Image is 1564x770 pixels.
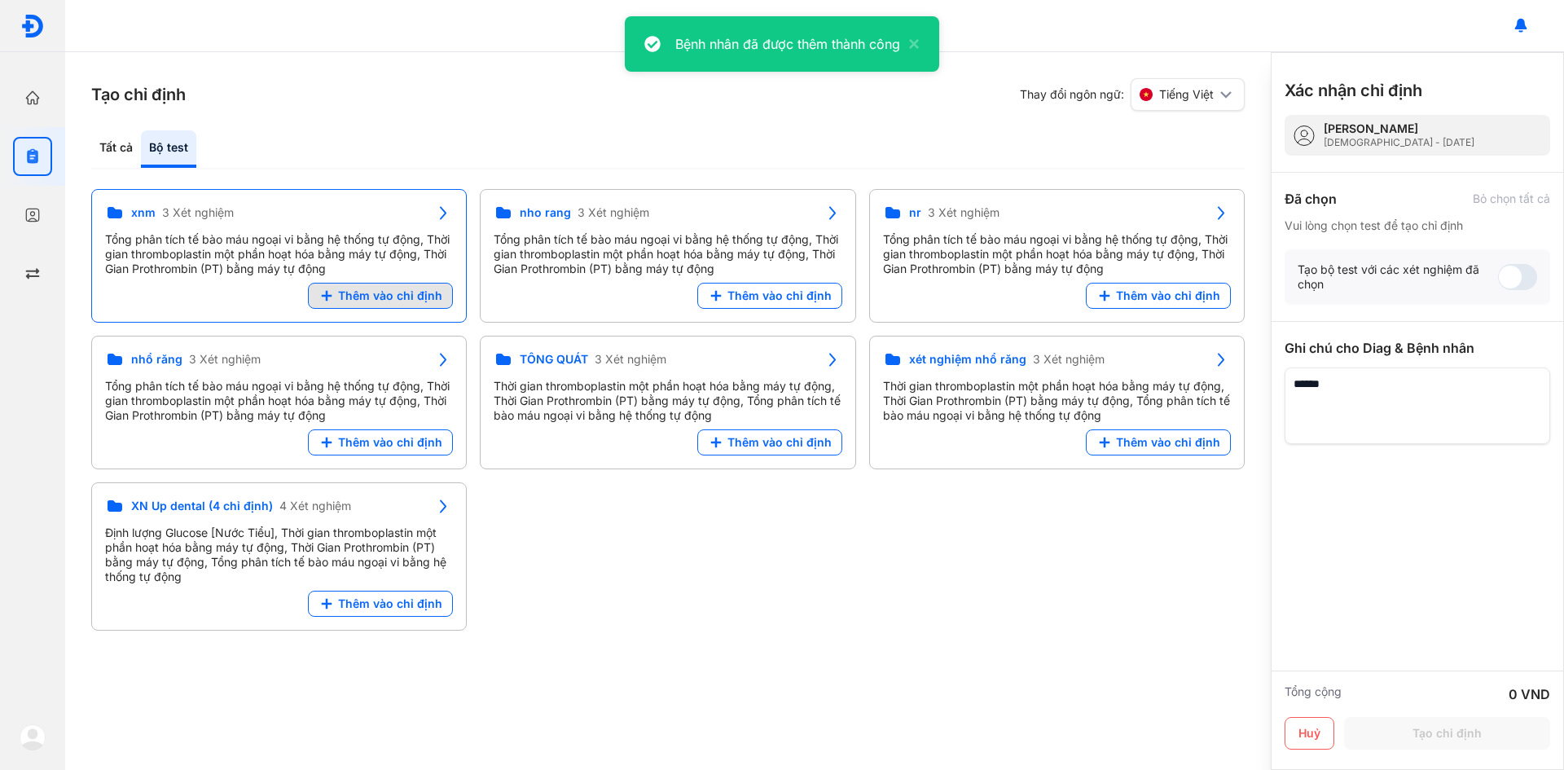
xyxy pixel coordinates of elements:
[1285,717,1334,750] button: Huỷ
[883,379,1231,423] div: Thời gian thromboplastin một phần hoạt hóa bằng máy tự động, Thời Gian Prothrombin (PT) bằng máy ...
[883,232,1231,276] div: Tổng phân tích tế bào máu ngoại vi bằng hệ thống tự động, Thời gian thromboplastin một phần hoạt ...
[105,526,453,584] div: Định lượng Glucose [Nước Tiểu], Thời gian thromboplastin một phần hoạt hóa bằng máy tự động, Thời...
[189,352,261,367] span: 3 Xét nghiệm
[727,435,832,450] span: Thêm vào chỉ định
[909,352,1026,367] span: xét nghiệm nhổ răng
[20,724,46,750] img: logo
[595,352,666,367] span: 3 Xét nghiệm
[91,130,141,168] div: Tất cả
[1033,352,1105,367] span: 3 Xét nghiệm
[338,596,442,611] span: Thêm vào chỉ định
[1324,121,1474,136] div: [PERSON_NAME]
[308,591,453,617] button: Thêm vào chỉ định
[279,499,351,513] span: 4 Xét nghiệm
[1298,262,1498,292] div: Tạo bộ test với các xét nghiệm đã chọn
[105,232,453,276] div: Tổng phân tích tế bào máu ngoại vi bằng hệ thống tự động, Thời gian thromboplastin một phần hoạt ...
[1344,717,1550,750] button: Tạo chỉ định
[900,34,920,54] button: close
[727,288,832,303] span: Thêm vào chỉ định
[1020,78,1245,111] div: Thay đổi ngôn ngữ:
[494,232,841,276] div: Tổng phân tích tế bào máu ngoại vi bằng hệ thống tự động, Thời gian thromboplastin một phần hoạt ...
[105,379,453,423] div: Tổng phân tích tế bào máu ngoại vi bằng hệ thống tự động, Thời gian thromboplastin một phần hoạt ...
[338,288,442,303] span: Thêm vào chỉ định
[1473,191,1550,206] div: Bỏ chọn tất cả
[338,435,442,450] span: Thêm vào chỉ định
[20,14,45,38] img: logo
[928,205,999,220] span: 3 Xét nghiệm
[697,283,842,309] button: Thêm vào chỉ định
[1086,429,1231,455] button: Thêm vào chỉ định
[308,283,453,309] button: Thêm vào chỉ định
[131,499,273,513] span: XN Up dental (4 chỉ định)
[1285,79,1422,102] h3: Xác nhận chỉ định
[131,205,156,220] span: xnm
[578,205,649,220] span: 3 Xét nghiệm
[1324,136,1474,149] div: [DEMOGRAPHIC_DATA] - [DATE]
[675,34,900,54] div: Bệnh nhân đã được thêm thành công
[1285,684,1342,704] div: Tổng cộng
[141,130,196,168] div: Bộ test
[1285,189,1337,209] div: Đã chọn
[1285,218,1550,233] div: Vui lòng chọn test để tạo chỉ định
[1509,684,1550,704] div: 0 VND
[1116,288,1220,303] span: Thêm vào chỉ định
[308,429,453,455] button: Thêm vào chỉ định
[1159,87,1214,102] span: Tiếng Việt
[520,205,571,220] span: nho rang
[909,205,921,220] span: nr
[162,205,234,220] span: 3 Xét nghiệm
[520,352,588,367] span: TỔNG QUÁT
[1086,283,1231,309] button: Thêm vào chỉ định
[91,83,186,106] h3: Tạo chỉ định
[1285,338,1550,358] div: Ghi chú cho Diag & Bệnh nhân
[131,352,182,367] span: nhổ răng
[697,429,842,455] button: Thêm vào chỉ định
[494,379,841,423] div: Thời gian thromboplastin một phần hoạt hóa bằng máy tự động, Thời Gian Prothrombin (PT) bằng máy ...
[1116,435,1220,450] span: Thêm vào chỉ định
